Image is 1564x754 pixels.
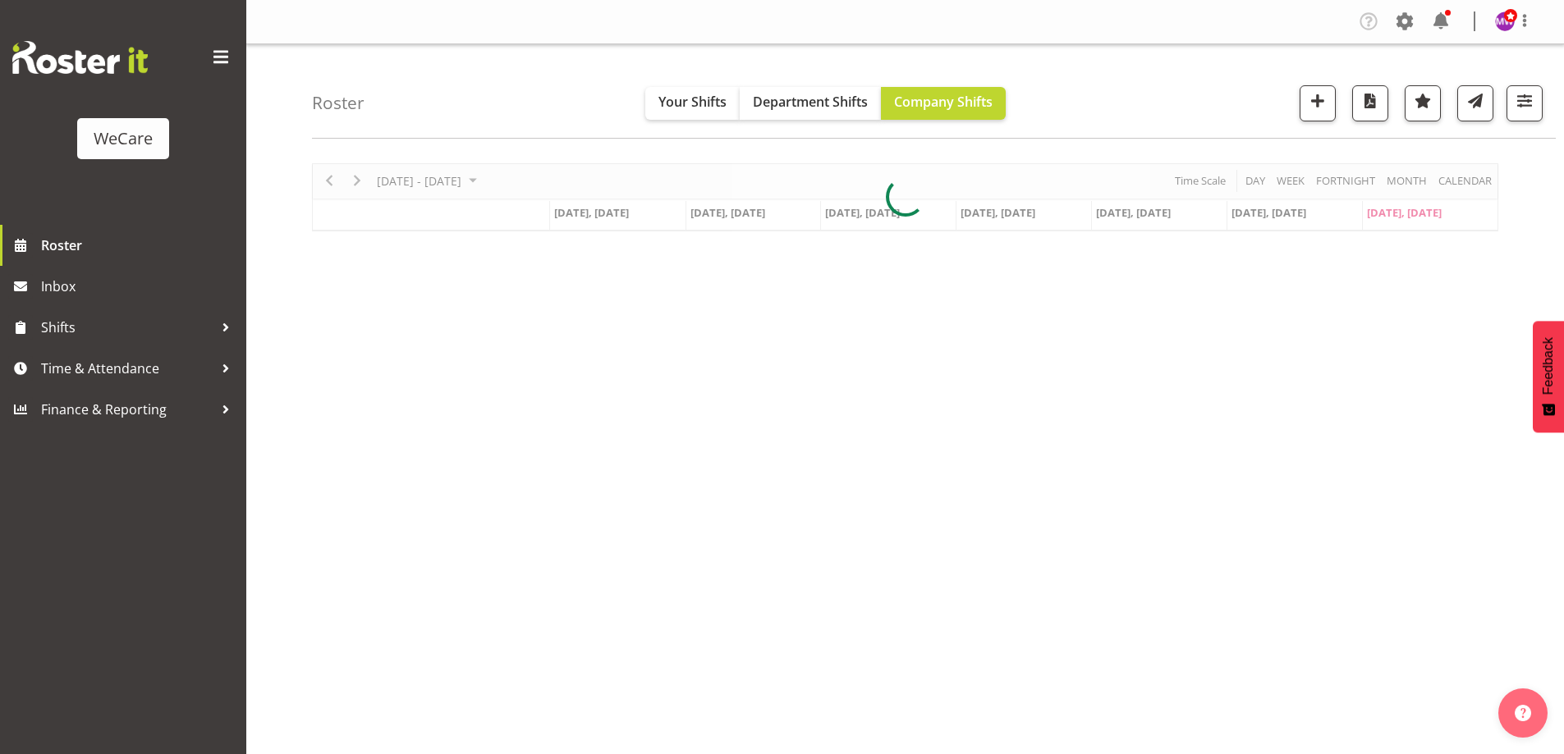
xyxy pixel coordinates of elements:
[894,93,993,111] span: Company Shifts
[1352,85,1388,121] button: Download a PDF of the roster according to the set date range.
[94,126,153,151] div: WeCare
[1457,85,1493,121] button: Send a list of all shifts for the selected filtered period to all rostered employees.
[41,356,213,381] span: Time & Attendance
[881,87,1006,120] button: Company Shifts
[1405,85,1441,121] button: Highlight an important date within the roster.
[753,93,868,111] span: Department Shifts
[1533,321,1564,432] button: Feedback - Show survey
[1515,705,1531,721] img: help-xxl-2.png
[41,274,238,299] span: Inbox
[41,233,238,258] span: Roster
[1507,85,1543,121] button: Filter Shifts
[1300,85,1336,121] button: Add a new shift
[645,87,740,120] button: Your Shifts
[1541,337,1556,395] span: Feedback
[658,93,727,111] span: Your Shifts
[740,87,881,120] button: Department Shifts
[41,315,213,340] span: Shifts
[12,41,148,74] img: Rosterit website logo
[1495,11,1515,31] img: management-we-care10447.jpg
[41,397,213,422] span: Finance & Reporting
[312,94,365,112] h4: Roster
